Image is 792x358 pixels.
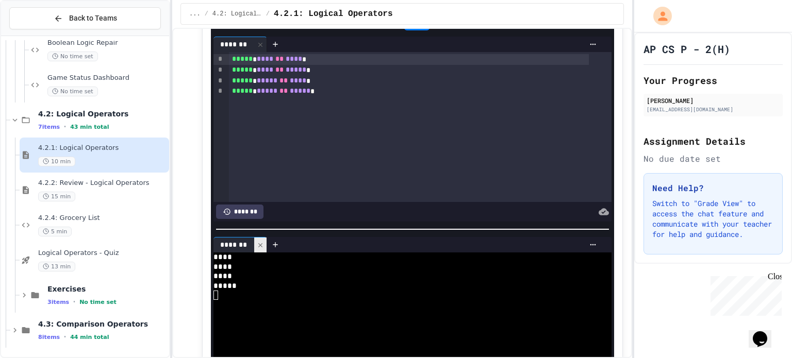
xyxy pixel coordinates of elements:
span: 13 min [38,262,75,271]
span: ... [189,10,201,18]
h2: Your Progress [643,73,783,88]
span: 4.2: Logical Operators [38,109,167,118]
span: 43 min total [70,124,109,130]
span: Logical Operators - Quiz [38,249,167,258]
span: / [266,10,270,18]
span: No time set [47,52,98,61]
span: 4.2.1: Logical Operators [38,144,167,152]
h2: Assignment Details [643,134,783,148]
span: Back to Teams [69,13,117,24]
h1: AP CS P - 2(H) [643,42,730,56]
div: No due date set [643,152,783,165]
span: • [64,333,66,341]
iframe: chat widget [749,317,782,348]
span: 4.3: Comparison Operators [38,319,167,329]
span: • [73,298,75,306]
button: Back to Teams [9,7,161,29]
h3: Need Help? [652,182,774,194]
span: 4.2: Logical Operators [212,10,262,18]
span: 5 min [38,227,72,236]
div: [PERSON_NAME] [647,96,780,105]
span: 4.2.1: Logical Operators [274,8,392,20]
span: / [205,10,208,18]
div: [EMAIL_ADDRESS][DOMAIN_NAME] [647,106,780,113]
span: 8 items [38,334,60,340]
span: No time set [47,87,98,96]
p: Switch to "Grade View" to access the chat feature and communicate with your teacher for help and ... [652,198,774,240]
span: 15 min [38,192,75,201]
span: Game Status Dashboard [47,74,167,82]
span: No time set [79,299,117,305]
span: Boolean Logic Repair [47,39,167,47]
div: Chat with us now!Close [4,4,71,65]
span: 44 min total [70,334,109,340]
span: 10 min [38,157,75,166]
span: Exercises [47,284,167,294]
span: 7 items [38,124,60,130]
span: 4.2.4: Grocery List [38,214,167,223]
span: 3 items [47,299,69,305]
div: My Account [642,4,674,28]
iframe: chat widget [706,272,782,316]
span: 4.2.2: Review - Logical Operators [38,179,167,187]
span: • [64,123,66,131]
